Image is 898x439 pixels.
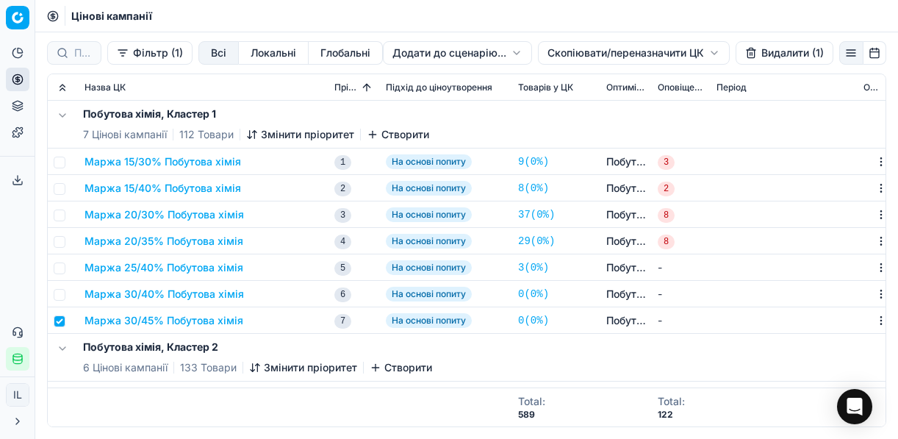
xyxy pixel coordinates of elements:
div: 589 [518,409,545,421]
span: На основі попиту [386,181,472,196]
span: 3 [658,155,675,170]
button: Маржа 25/40% Побутова хімія [85,260,243,275]
div: Open Intercom Messenger [837,389,872,424]
a: 37(0%) [518,207,555,222]
span: 2 [334,182,351,196]
button: Маржа 30/45% Побутова хімія [85,313,243,328]
span: 1 [334,155,351,170]
a: 9(0%) [518,154,549,169]
button: local [239,41,309,65]
span: На основі попиту [386,207,472,222]
span: Цінові кампанії [71,9,152,24]
td: - [652,254,711,281]
span: Пріоритет [334,82,359,93]
a: Побутова хімія, Кластер 1 [606,313,646,328]
button: all [198,41,239,65]
span: 6 [334,288,351,302]
span: 7 Цінові кампанії [83,127,167,142]
span: 8 [658,235,675,249]
div: 122 [658,409,685,421]
span: 112 Товари [179,127,234,142]
a: Побутова хімія, Кластер 1 [606,260,646,275]
a: 0(0%) [518,313,549,328]
div: Total : [518,394,545,409]
a: 8(0%) [518,181,549,196]
a: Побутова хімія, Кластер 1 [606,207,646,222]
button: Видалити (1) [736,41,833,65]
span: Оптимізаційні групи [606,82,646,93]
span: 133 Товари [180,360,237,375]
button: Створити [367,127,429,142]
a: 3(0%) [518,260,549,275]
span: Оповіщення [658,82,705,93]
span: На основі попиту [386,287,472,301]
span: На основі попиту [386,313,472,328]
div: Total : [658,394,685,409]
span: 2 [658,182,675,196]
span: Назва ЦК [85,82,126,93]
button: Маржа 20/30% Побутова хімія [85,207,244,222]
span: Товарів у ЦК [518,82,573,93]
button: Фільтр (1) [107,41,193,65]
nav: breadcrumb [71,9,152,24]
a: 29(0%) [518,234,555,249]
button: Маржа 15/40% Побутова хімія [85,181,241,196]
button: Змінити пріоритет [246,127,354,142]
h5: Побутова хімія, Кластер 2 [83,340,432,354]
a: 0(0%) [518,287,549,301]
button: Створити [370,360,432,375]
button: global [309,41,383,65]
span: 8 [658,208,675,223]
a: Побутова хімія, Кластер 1 [606,154,646,169]
button: Скопіювати/переназначити ЦК [538,41,730,65]
a: Побутова хімія, Кластер 1 [606,287,646,301]
span: Підхід до ціноутворення [386,82,492,93]
button: Expand all [54,79,71,96]
h5: Побутова хімія, Кластер 1 [83,107,429,121]
button: IL [6,383,29,407]
td: - [652,307,711,334]
span: 7 [334,314,351,329]
button: Додати до сценарію... [383,41,532,65]
button: Sorted by Пріоритет ascending [359,80,374,95]
a: Побутова хімія, Кластер 1 [606,181,646,196]
button: Змінити пріоритет [249,360,357,375]
input: Пошук [74,46,92,60]
button: Маржа 20/35% Побутова хімія [85,234,243,249]
td: - [652,281,711,307]
span: 3 [334,208,351,223]
span: Остання зміна [863,82,880,93]
span: 4 [334,235,351,249]
span: На основі попиту [386,154,472,169]
span: 5 [334,261,351,276]
span: Період [716,82,747,93]
span: IL [7,384,29,406]
span: 6 Цінові кампанії [83,360,168,375]
a: Побутова хімія, Кластер 1 [606,234,646,249]
span: На основі попиту [386,260,472,275]
button: Маржа 15/30% Побутова хімія [85,154,241,169]
span: На основі попиту [386,234,472,249]
button: Маржа 30/40% Побутова хімія [85,287,244,301]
